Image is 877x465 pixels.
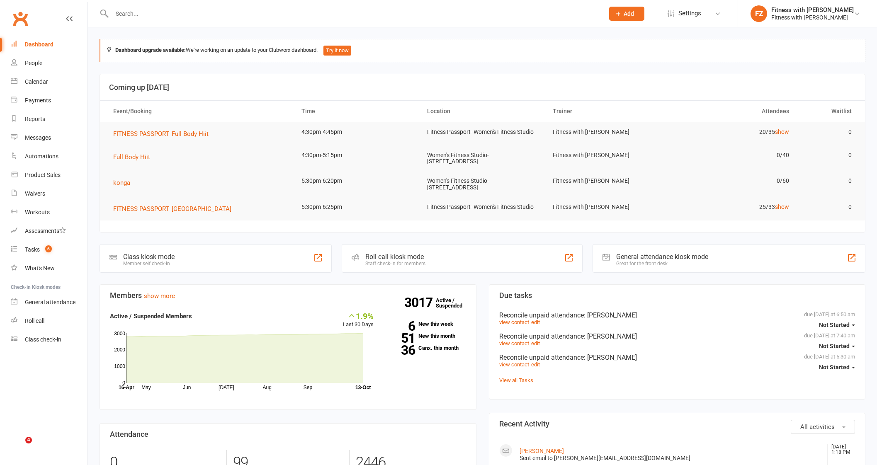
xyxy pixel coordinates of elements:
strong: 51 [386,332,415,344]
a: Clubworx [10,8,31,29]
strong: 36 [386,344,415,356]
a: People [11,54,87,73]
td: 20/35 [671,122,797,142]
a: Messages [11,128,87,147]
button: FITNESS PASSPORT- Full Body Hiit [113,129,214,139]
a: Tasks 6 [11,240,87,259]
span: FITNESS PASSPORT- Full Body Hiit [113,130,209,138]
td: 4:30pm-5:15pm [294,145,420,165]
h3: Due tasks [499,291,855,300]
td: 4:30pm-4:45pm [294,122,420,142]
button: Not Started [819,360,855,375]
div: Last 30 Days [343,311,374,329]
a: edit [531,361,540,368]
a: 3017Active / Suspended [436,291,472,315]
div: General attendance [25,299,75,305]
time: [DATE] 1:18 PM [827,444,855,455]
td: Fitness with [PERSON_NAME] [545,145,671,165]
span: Not Started [819,322,850,328]
a: View all Tasks [499,377,533,383]
div: Reconcile unpaid attendance [499,332,855,340]
a: 51New this month [386,333,466,339]
span: Not Started [819,364,850,371]
span: Not Started [819,343,850,349]
a: view contact [499,361,529,368]
div: Product Sales [25,172,61,178]
div: General attendance kiosk mode [616,253,708,261]
td: 0 [797,122,859,142]
div: What's New [25,265,55,271]
a: show more [144,292,175,300]
span: 4 [25,437,32,443]
td: Fitness with [PERSON_NAME] [545,171,671,191]
th: Event/Booking [106,101,294,122]
div: Assessments [25,228,66,234]
a: Workouts [11,203,87,222]
div: Tasks [25,246,40,253]
a: view contact [499,319,529,325]
div: Fitness with [PERSON_NAME] [771,14,854,21]
button: All activities [791,420,855,434]
td: 25/33 [671,197,797,217]
a: [PERSON_NAME] [520,448,564,454]
td: 0 [797,197,859,217]
a: Class kiosk mode [11,330,87,349]
div: Workouts [25,209,50,216]
button: Not Started [819,317,855,332]
h3: Attendance [110,430,466,438]
div: Reconcile unpaid attendance [499,354,855,361]
span: : [PERSON_NAME] [584,311,637,319]
div: Dashboard [25,41,53,48]
button: Full Body Hiit [113,152,156,162]
th: Waitlist [797,101,859,122]
td: 0 [797,145,859,165]
a: Calendar [11,73,87,91]
td: Women's Fitness Studio- [STREET_ADDRESS] [420,171,545,197]
td: Fitness with [PERSON_NAME] [545,122,671,142]
a: view contact [499,340,529,346]
h3: Members [110,291,466,300]
button: Add [609,7,644,21]
td: Fitness with [PERSON_NAME] [545,197,671,217]
a: What's New [11,259,87,278]
a: show [775,203,789,210]
span: Full Body Hiit [113,153,150,161]
div: Roll call kiosk mode [365,253,425,261]
span: : [PERSON_NAME] [584,354,637,361]
td: Women's Fitness Studio- [STREET_ADDRESS] [420,145,545,172]
button: Not Started [819,339,855,354]
div: Calendar [25,78,48,85]
th: Trainer [545,101,671,122]
td: 5:30pm-6:25pm [294,197,420,217]
div: Great for the front desk [616,261,708,266]
a: Product Sales [11,166,87,184]
span: All activities [800,423,835,431]
h3: Coming up [DATE] [109,83,856,92]
strong: 3017 [404,296,436,309]
a: Assessments [11,222,87,240]
strong: 6 [386,320,415,332]
div: Reports [25,116,45,122]
span: Add [624,10,634,17]
td: Fitness Passport- Women's Fitness Studio [420,197,545,217]
span: konga [113,179,130,186]
div: 1.9% [343,311,374,320]
th: Location [420,101,545,122]
div: Reconcile unpaid attendance [499,311,855,319]
a: edit [531,340,540,346]
a: Automations [11,147,87,166]
a: Dashboard [11,35,87,54]
div: Fitness with [PERSON_NAME] [771,6,854,14]
input: Search... [109,8,598,19]
span: Settings [678,4,701,23]
a: edit [531,319,540,325]
strong: Active / Suspended Members [110,312,192,320]
a: Waivers [11,184,87,203]
strong: Dashboard upgrade available: [115,47,186,53]
span: : [PERSON_NAME] [584,332,637,340]
div: Class kiosk mode [123,253,175,261]
div: Payments [25,97,51,104]
div: Member self check-in [123,261,175,266]
span: FITNESS PASSPORT- [GEOGRAPHIC_DATA] [113,205,231,213]
td: 5:30pm-6:20pm [294,171,420,191]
